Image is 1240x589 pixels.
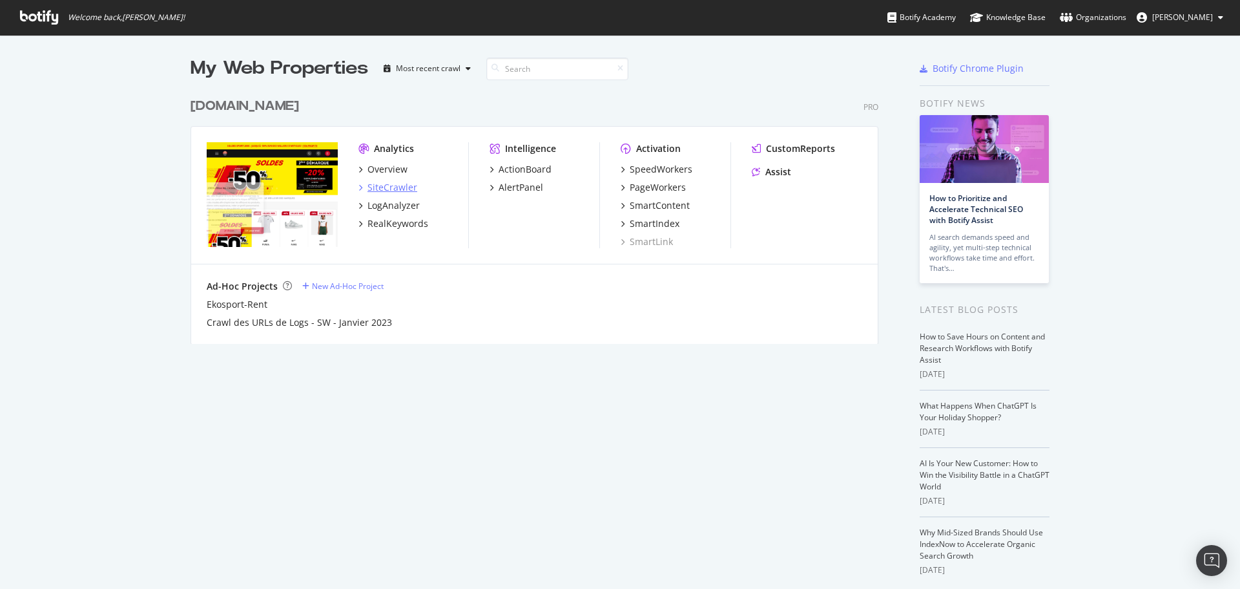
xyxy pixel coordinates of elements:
div: SmartContent [630,199,690,212]
div: Pro [863,102,878,112]
a: Why Mid-Sized Brands Should Use IndexNow to Accelerate Organic Search Growth [920,527,1043,561]
div: [DATE] [920,426,1049,438]
a: AlertPanel [490,181,543,194]
div: Open Intercom Messenger [1196,545,1227,576]
div: New Ad-Hoc Project [312,281,384,292]
div: Organizations [1060,11,1126,24]
a: PageWorkers [621,181,686,194]
div: PageWorkers [630,181,686,194]
a: How to Save Hours on Content and Research Workflows with Botify Assist [920,331,1045,365]
span: Kiszlo David [1152,12,1213,23]
a: AI Is Your New Customer: How to Win the Visibility Battle in a ChatGPT World [920,458,1049,492]
div: [DATE] [920,495,1049,507]
a: RealKeywords [358,217,428,230]
a: Ekosport-Rent [207,298,267,311]
a: [DOMAIN_NAME] [191,97,304,116]
span: Welcome back, [PERSON_NAME] ! [68,12,185,23]
div: Latest Blog Posts [920,303,1049,317]
div: AI search demands speed and agility, yet multi-step technical workflows take time and effort. Tha... [929,232,1039,273]
a: ActionBoard [490,163,552,176]
a: Crawl des URLs de Logs - SW - Janvier 2023 [207,316,392,329]
img: sport2000.fr [207,142,338,247]
div: SiteCrawler [367,181,417,194]
div: Overview [367,163,408,176]
a: CustomReports [752,142,835,155]
button: [PERSON_NAME] [1126,7,1234,28]
div: Knowledge Base [970,11,1046,24]
div: [DATE] [920,369,1049,380]
div: My Web Properties [191,56,368,81]
div: Activation [636,142,681,155]
div: Ad-Hoc Projects [207,280,278,293]
div: AlertPanel [499,181,543,194]
div: LogAnalyzer [367,199,420,212]
div: RealKeywords [367,217,428,230]
button: Most recent crawl [378,58,476,79]
div: Analytics [374,142,414,155]
div: Intelligence [505,142,556,155]
div: Botify Academy [887,11,956,24]
a: New Ad-Hoc Project [302,281,384,292]
div: grid [191,81,889,344]
input: Search [486,58,628,80]
a: SiteCrawler [358,181,417,194]
a: SmartContent [621,199,690,212]
div: Assist [765,166,791,178]
div: ActionBoard [499,163,552,176]
div: Most recent crawl [396,65,460,72]
a: SpeedWorkers [621,163,692,176]
a: SmartIndex [621,217,679,230]
a: What Happens When ChatGPT Is Your Holiday Shopper? [920,400,1037,423]
div: [DATE] [920,564,1049,576]
a: LogAnalyzer [358,199,420,212]
a: SmartLink [621,235,673,248]
div: Botify news [920,96,1049,111]
a: Assist [752,166,791,178]
div: [DOMAIN_NAME] [191,97,299,116]
a: Botify Chrome Plugin [920,62,1024,75]
img: How to Prioritize and Accelerate Technical SEO with Botify Assist [920,115,1049,183]
div: CustomReports [766,142,835,155]
a: Overview [358,163,408,176]
div: SpeedWorkers [630,163,692,176]
a: How to Prioritize and Accelerate Technical SEO with Botify Assist [929,193,1023,226]
div: SmartIndex [630,217,679,230]
div: Botify Chrome Plugin [933,62,1024,75]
